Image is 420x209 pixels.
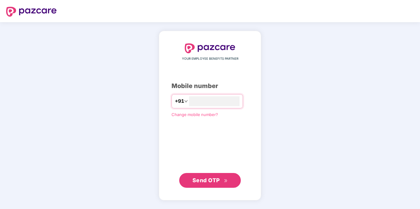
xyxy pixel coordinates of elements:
[172,81,248,91] div: Mobile number
[182,56,238,61] span: YOUR EMPLOYEE BENEFITS PARTNER
[192,177,220,183] span: Send OTP
[175,97,184,105] span: +91
[185,43,235,53] img: logo
[184,99,188,103] span: down
[172,112,218,117] a: Change mobile number?
[179,173,241,188] button: Send OTPdouble-right
[224,179,228,183] span: double-right
[6,7,57,17] img: logo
